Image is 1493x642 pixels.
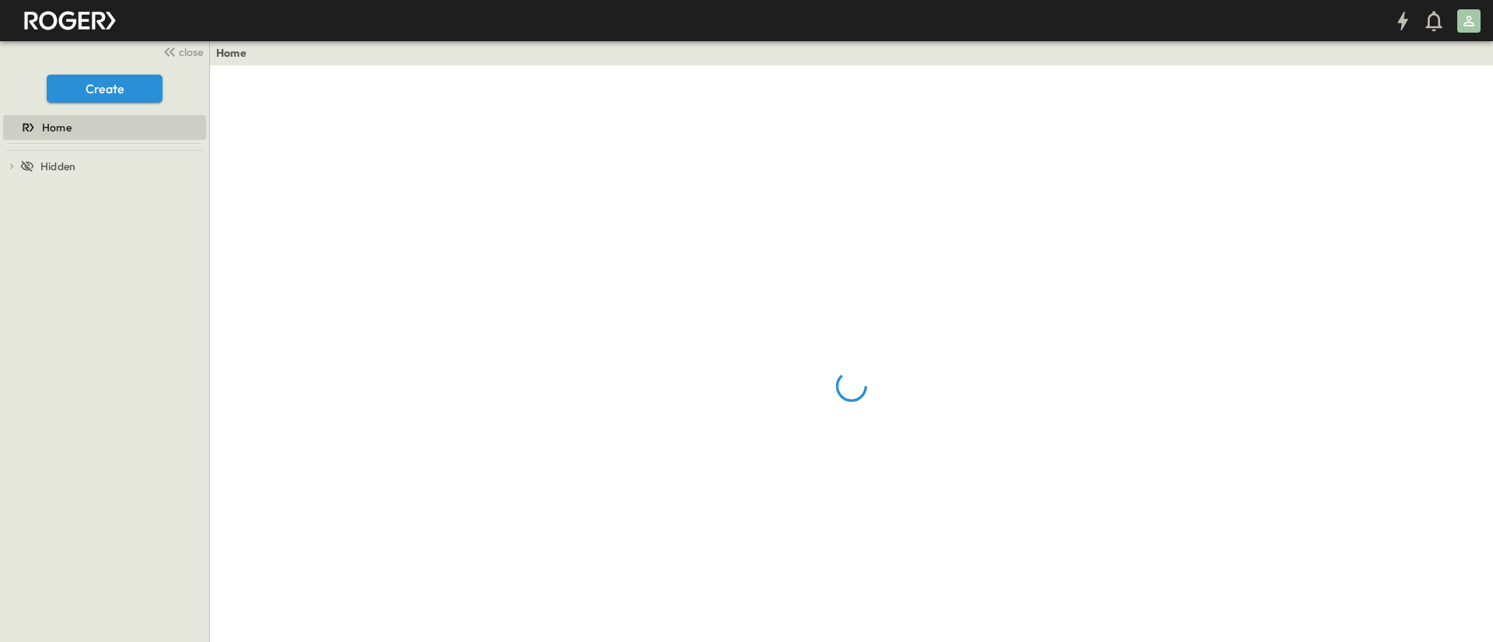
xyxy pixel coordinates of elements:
[179,44,203,60] span: close
[47,75,163,103] button: Create
[42,120,72,135] span: Home
[156,40,206,62] button: close
[3,117,203,138] a: Home
[216,45,247,61] a: Home
[40,159,75,174] span: Hidden
[216,45,256,61] nav: breadcrumbs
